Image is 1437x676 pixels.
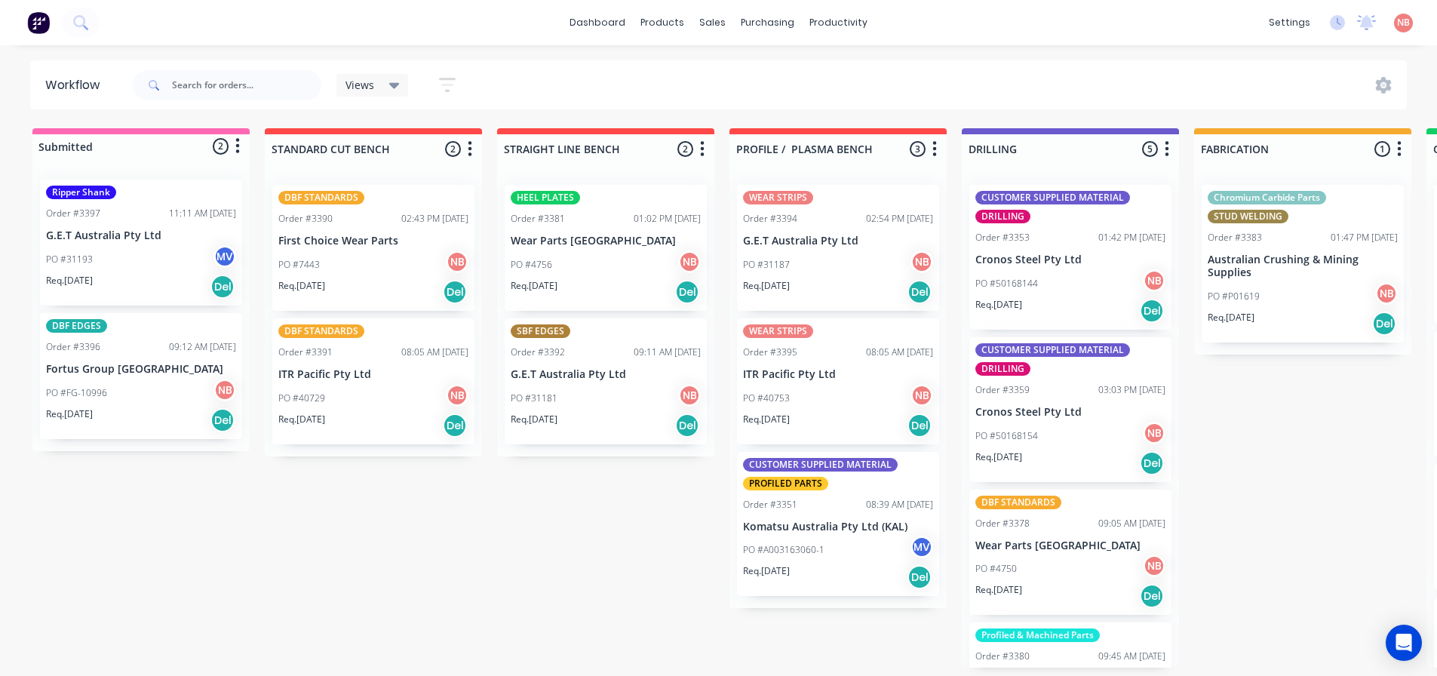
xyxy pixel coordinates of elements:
p: PO #40753 [743,392,790,405]
p: PO #FG-10996 [46,386,107,400]
div: Del [907,565,932,589]
div: NB [446,384,468,407]
div: Del [210,408,235,432]
div: CUSTOMER SUPPLIED MATERIALDRILLINGOrder #335301:42 PM [DATE]Cronos Steel Pty LtdPO #50168144NBReq... [969,185,1171,330]
div: 01:02 PM [DATE] [634,212,701,226]
div: WEAR STRIPS [743,191,813,204]
p: PO #4750 [975,562,1017,576]
p: Req. [DATE] [278,413,325,426]
div: NB [1143,555,1165,577]
div: Chromium Carbide Parts [1208,191,1326,204]
div: 09:12 AM [DATE] [169,340,236,354]
div: CUSTOMER SUPPLIED MATERIAL [975,191,1130,204]
div: WEAR STRIPS [743,324,813,338]
div: Order #3380 [975,650,1030,663]
div: Order #3353 [975,231,1030,244]
div: Del [907,280,932,304]
div: MV [213,245,236,268]
div: NB [446,250,468,273]
p: Req. [DATE] [743,279,790,293]
div: 08:05 AM [DATE] [401,346,468,359]
div: Del [1140,451,1164,475]
div: purchasing [733,11,802,34]
div: Profiled & Machined Parts [975,628,1100,642]
p: Cronos Steel Pty Ltd [975,406,1165,419]
div: 02:54 PM [DATE] [866,212,933,226]
div: Del [1140,299,1164,323]
div: 03:03 PM [DATE] [1098,383,1165,397]
div: NB [678,384,701,407]
p: Req. [DATE] [511,413,557,426]
div: Order #3397 [46,207,100,220]
div: PROFILED PARTS [743,477,828,490]
p: Req. [DATE] [1208,311,1254,324]
p: PO #50168144 [975,277,1038,290]
div: Ripper ShankOrder #339711:11 AM [DATE]G.E.T Australia Pty LtdPO #31193MVReq.[DATE]Del [40,180,242,306]
p: Wear Parts [GEOGRAPHIC_DATA] [975,539,1165,552]
a: dashboard [562,11,633,34]
p: Req. [DATE] [278,279,325,293]
div: HEEL PLATESOrder #338101:02 PM [DATE]Wear Parts [GEOGRAPHIC_DATA]PO #4756NBReq.[DATE]Del [505,185,707,311]
div: CUSTOMER SUPPLIED MATERIAL [743,458,898,472]
p: Req. [DATE] [511,279,557,293]
div: NB [1143,422,1165,444]
div: Order #3396 [46,340,100,354]
div: Del [675,280,699,304]
div: HEEL PLATES [511,191,580,204]
div: 11:11 AM [DATE] [169,207,236,220]
div: Order #3351 [743,498,797,512]
div: Del [907,413,932,438]
div: DRILLING [975,210,1030,223]
div: sales [692,11,733,34]
p: PO #31193 [46,253,93,266]
div: NB [213,379,236,401]
p: PO #50168154 [975,429,1038,443]
p: Req. [DATE] [975,298,1022,312]
p: Req. [DATE] [975,450,1022,464]
div: SBF EDGESOrder #339209:11 AM [DATE]G.E.T Australia Pty LtdPO #31181NBReq.[DATE]Del [505,318,707,444]
div: Order #3378 [975,517,1030,530]
div: WEAR STRIPSOrder #339508:05 AM [DATE]ITR Pacific Pty LtdPO #40753NBReq.[DATE]Del [737,318,939,444]
div: 02:43 PM [DATE] [401,212,468,226]
div: Order #3390 [278,212,333,226]
p: Fortus Group [GEOGRAPHIC_DATA] [46,363,236,376]
img: Factory [27,11,50,34]
div: DBF STANDARDSOrder #337809:05 AM [DATE]Wear Parts [GEOGRAPHIC_DATA]PO #4750NBReq.[DATE]Del [969,490,1171,616]
div: DBF STANDARDSOrder #339108:05 AM [DATE]ITR Pacific Pty LtdPO #40729NBReq.[DATE]Del [272,318,474,444]
p: G.E.T Australia Pty Ltd [511,368,701,381]
div: Order #3391 [278,346,333,359]
div: DRILLING [975,362,1030,376]
input: Search for orders... [172,70,321,100]
div: 09:11 AM [DATE] [634,346,701,359]
p: Req. [DATE] [975,583,1022,597]
div: Open Intercom Messenger [1386,625,1422,661]
div: products [633,11,692,34]
div: NB [678,250,701,273]
div: DBF EDGES [46,319,107,333]
p: First Choice Wear Parts [278,235,468,247]
div: productivity [802,11,875,34]
p: PO #40729 [278,392,325,405]
div: Del [1140,584,1164,608]
div: DBF STANDARDS [278,191,364,204]
div: NB [910,384,933,407]
div: Order #3359 [975,383,1030,397]
div: DBF STANDARDS [278,324,364,338]
p: Req. [DATE] [743,413,790,426]
div: Order #3383 [1208,231,1262,244]
p: Australian Crushing & Mining Supplies [1208,253,1398,279]
p: G.E.T Australia Pty Ltd [743,235,933,247]
div: 09:05 AM [DATE] [1098,517,1165,530]
div: Chromium Carbide PartsSTUD WELDINGOrder #338301:47 PM [DATE]Australian Crushing & Mining Supplies... [1202,185,1404,343]
p: Wear Parts [GEOGRAPHIC_DATA] [511,235,701,247]
div: Ripper Shank [46,186,116,199]
p: G.E.T Australia Pty Ltd [46,229,236,242]
div: 01:47 PM [DATE] [1331,231,1398,244]
div: Order #3392 [511,346,565,359]
div: Del [1372,312,1396,336]
p: Cronos Steel Pty Ltd [975,253,1165,266]
div: DBF STANDARDSOrder #339002:43 PM [DATE]First Choice Wear PartsPO #7443NBReq.[DATE]Del [272,185,474,311]
p: Komatsu Australia Pty Ltd (KAL) [743,521,933,533]
div: CUSTOMER SUPPLIED MATERIALPROFILED PARTSOrder #335108:39 AM [DATE]Komatsu Australia Pty Ltd (KAL)... [737,452,939,597]
span: NB [1397,16,1410,29]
